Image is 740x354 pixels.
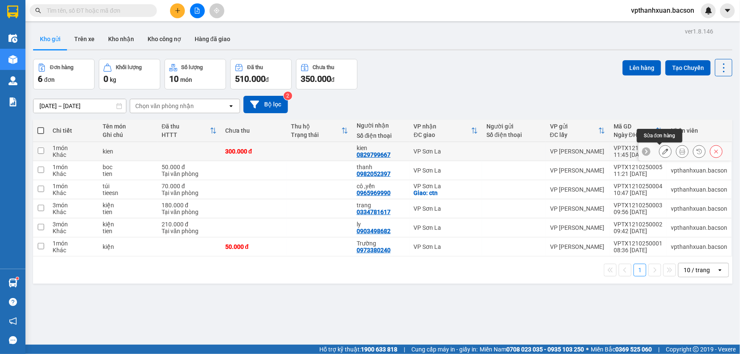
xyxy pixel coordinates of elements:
div: ver 1.8.146 [685,27,713,36]
span: file-add [194,8,200,14]
div: vpthanhxuan.bacson [671,243,727,250]
div: 10:47 [DATE] [614,190,662,196]
button: plus [170,3,185,18]
span: món [180,76,192,83]
button: Đơn hàng6đơn [33,59,95,89]
div: 180.000 đ [162,202,217,209]
div: VP gửi [550,123,598,130]
div: 1 món [53,145,94,151]
div: kien [103,148,153,155]
sup: 2 [284,92,292,100]
div: vpthanhxuan.bacson [671,224,727,231]
div: trang [357,202,405,209]
div: Chưa thu [313,64,335,70]
button: Bộ lọc [243,96,288,113]
div: túi [103,183,153,190]
button: Kho công nợ [141,29,188,49]
button: Lên hàng [623,60,661,75]
span: plus [175,8,181,14]
span: 6 [38,74,42,84]
div: Đã thu [162,123,210,130]
div: VP [PERSON_NAME] [550,167,605,174]
div: VPTX1210250001 [614,240,662,247]
div: Ghi chú [103,131,153,138]
button: Đã thu510.000đ [230,59,292,89]
img: warehouse-icon [8,34,17,43]
span: đ [265,76,269,83]
div: Số lượng [182,64,203,70]
div: VPTX1210250003 [614,202,662,209]
div: 50.000 đ [162,164,217,170]
img: warehouse-icon [8,279,17,287]
button: aim [209,3,224,18]
div: tieesn [103,190,153,196]
strong: 0369 525 060 [615,346,652,353]
div: VPTX1210250002 [614,221,662,228]
div: 08:36 [DATE] [614,247,662,254]
div: thanh [357,164,405,170]
div: 11:45 [DATE] [614,151,662,158]
button: Kho gửi [33,29,67,49]
div: Khối lượng [116,64,142,70]
div: VP Sơn La [414,205,478,212]
div: VP [PERSON_NAME] [550,224,605,231]
div: Trạng thái [291,131,341,138]
div: 0903498682 [357,228,391,234]
button: Chưa thu350.000đ [296,59,357,89]
span: Miền Nam [480,345,584,354]
div: Nhân viên [671,127,727,134]
div: Người nhận [357,122,405,129]
span: | [404,345,405,354]
div: VP Sơn La [414,148,478,155]
div: Khác [53,228,94,234]
img: warehouse-icon [8,76,17,85]
strong: 1900 633 818 [361,346,397,353]
div: boc [103,164,153,170]
th: Toggle SortBy [157,120,221,142]
div: VP nhận [414,123,472,130]
div: tien [103,170,153,177]
div: Tại văn phòng [162,209,217,215]
div: 1 món [53,240,94,247]
span: vpthanhxuan.bacson [624,5,701,16]
b: GỬI : VP [PERSON_NAME] [11,61,148,75]
div: VP [PERSON_NAME] [550,148,605,155]
div: VP Sơn La [414,183,478,190]
button: Kho nhận [101,29,141,49]
div: Người gửi [486,123,542,130]
div: 3 món [53,202,94,209]
div: Sửa đơn hàng [637,129,682,142]
div: Ngày ĐH [614,131,656,138]
span: Hỗ trợ kỹ thuật: [319,345,397,354]
img: warehouse-icon [8,55,17,64]
div: 0829799667 [357,151,391,158]
div: 09:42 [DATE] [614,228,662,234]
div: cô ,yến [357,183,405,190]
div: Giao: ctn [414,190,478,196]
div: VPTX1210250004 [614,183,662,190]
div: ly [357,221,405,228]
button: Số lượng10món [165,59,226,89]
div: Khác [53,151,94,158]
div: vpthanhxuan.bacson [671,186,727,193]
img: icon-new-feature [705,7,712,14]
th: Toggle SortBy [546,120,609,142]
div: Số điện thoại [486,131,542,138]
button: caret-down [720,3,735,18]
span: ⚪️ [586,348,589,351]
div: Khác [53,190,94,196]
div: HTTT [162,131,210,138]
div: Đơn hàng [50,64,73,70]
span: 10 [169,74,179,84]
sup: 1 [16,277,19,280]
div: Sửa đơn hàng [659,145,672,158]
button: Trên xe [67,29,101,49]
span: 350.000 [301,74,331,84]
div: VP [PERSON_NAME] [550,205,605,212]
div: VP [PERSON_NAME] [550,243,605,250]
th: Toggle SortBy [609,120,667,142]
div: 210.000 đ [162,221,217,228]
svg: open [228,103,235,109]
span: | [658,345,659,354]
div: VP Sơn La [414,224,478,231]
